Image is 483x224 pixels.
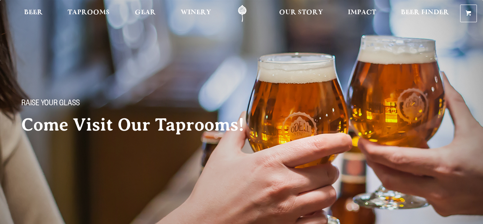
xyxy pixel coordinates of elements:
[401,10,449,16] span: Beer Finder
[130,5,161,22] a: Gear
[63,5,115,22] a: Taprooms
[181,10,211,16] span: Winery
[24,10,43,16] span: Beer
[279,10,323,16] span: Our Story
[348,10,376,16] span: Impact
[135,10,156,16] span: Gear
[343,5,381,22] a: Impact
[274,5,328,22] a: Our Story
[68,10,110,16] span: Taprooms
[21,99,80,109] span: Raise your glass
[19,5,48,22] a: Beer
[21,115,260,134] h2: Come Visit Our Taprooms!
[228,5,257,22] a: Odell Home
[396,5,454,22] a: Beer Finder
[176,5,216,22] a: Winery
